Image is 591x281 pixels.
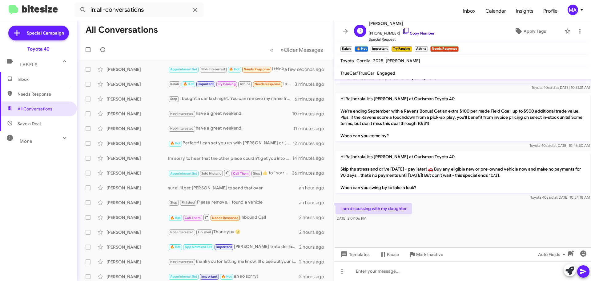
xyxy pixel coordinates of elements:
div: 3 minutes ago [295,81,329,87]
span: Special Request [369,36,435,43]
span: Not-Interested [201,67,225,71]
button: Pause [375,249,404,260]
div: [PERSON_NAME] [107,126,168,132]
button: Templates [334,249,375,260]
div: Please remove. I found a vehicle [168,199,299,206]
span: Appointment Set [170,67,197,71]
span: Important [216,245,232,249]
div: [PERSON_NAME] [107,140,168,147]
span: Important [201,275,217,279]
div: ah so sorry! [168,273,299,280]
span: 2025 [373,58,383,64]
a: Copy Number [402,31,435,35]
div: an hour ago [299,185,329,191]
span: Save a Deal [18,121,41,127]
span: Toyota [340,58,354,64]
div: 14 minutes ago [292,155,329,161]
span: Athina [240,82,250,86]
span: Needs Response [255,82,281,86]
div: [PERSON_NAME] [107,185,168,191]
div: 2 hours ago [299,229,329,235]
small: Kalah [340,46,352,52]
div: MA [568,5,578,15]
span: » [280,46,284,54]
span: Not-Interested [170,126,194,130]
span: Engaged [377,70,395,76]
div: Thank you 🙂 [168,229,299,236]
span: TrueCar/TrueCar [340,70,375,76]
span: 🔥 Hot [170,141,181,145]
span: Call Them [233,171,249,176]
span: [PHONE_NUMBER] [369,27,435,36]
span: [PERSON_NAME] [386,58,420,64]
button: Auto Fields [533,249,573,260]
h1: All Conversations [86,25,158,35]
div: sure! Ill get [PERSON_NAME] to send that over [168,185,299,191]
span: said at [547,195,557,200]
span: Kalah [170,82,179,86]
span: Appointment Set [185,245,212,249]
span: 🔥 Hot [229,67,239,71]
span: Important [198,82,214,86]
button: Next [277,43,327,56]
div: have a great weekend! [168,125,293,132]
p: Hi Rajindralal it's [PERSON_NAME] at Ourisman Toyota 40. Skip the stress and drive [DATE] - pay l... [336,151,590,193]
div: I am discussing with my daughter [168,81,295,88]
div: 2 hours ago [299,259,329,265]
span: Toyota 40 [DATE] 10:46:50 AM [529,143,590,148]
div: Im sorry to hear that the other place couldn't get you into a vehicle. [168,155,292,161]
div: [PERSON_NAME] [107,96,168,102]
span: Finished [182,200,195,205]
div: Inbound Call [168,213,299,221]
div: thank you for letting me know. Ill close out your information [168,258,299,265]
span: Toyota 40 [DATE] 10:54:18 AM [530,195,590,200]
span: Mark Inactive [416,249,443,260]
small: 🔥 Hot [355,46,368,52]
small: Needs Response [430,46,459,52]
a: Insights [511,2,538,20]
div: [PERSON_NAME] [107,111,168,117]
span: Not-Interested [170,260,194,264]
span: Appointment Set [170,171,197,176]
span: Toyota 40 [DATE] 10:31:31 AM [532,85,590,90]
div: Toyota 40 [27,46,50,52]
p: I am discussing with my daughter [336,203,412,214]
div: [PERSON_NAME] [107,229,168,235]
span: Apply Tags [524,26,546,37]
span: 🔥 Hot [183,82,194,86]
div: an hour ago [299,200,329,206]
div: [PERSON_NAME] [107,81,168,87]
span: Needs Response [244,67,270,71]
div: I think we could certainly find you a vehicle to get to your goal- we just have to see what kind ... [168,66,292,73]
span: Not-Interested [170,112,194,116]
small: Try Pausing [392,46,412,52]
input: Search [74,2,204,17]
div: [PERSON_NAME] [107,200,168,206]
span: 🔥 Hot [170,245,181,249]
span: Needs Response [18,91,70,97]
span: Finished [198,230,211,234]
div: 2 hours ago [299,214,329,221]
span: Stop [253,171,260,176]
span: Stop [170,97,178,101]
div: [PERSON_NAME] [107,155,168,161]
nav: Page navigation example [267,43,327,56]
span: Auto Fields [538,249,568,260]
button: Previous [266,43,277,56]
span: Special Campaign [27,30,64,36]
span: said at [548,85,559,90]
span: Sold Historic [201,171,222,176]
div: [PERSON_NAME] trató de llamarte para repasar algunas cosas. ¿Puedes devolverle la llamada? [168,243,299,250]
span: Stop [170,200,178,205]
div: [PERSON_NAME] [107,274,168,280]
span: Appointment Set [170,275,197,279]
div: 11 minutes ago [293,126,329,132]
small: Important [371,46,389,52]
span: Labels [20,62,38,68]
button: MA [562,5,584,15]
span: All Conversations [18,106,52,112]
div: 2 hours ago [299,274,329,280]
span: Not-Interested [170,230,194,234]
div: a few seconds ago [292,66,329,72]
